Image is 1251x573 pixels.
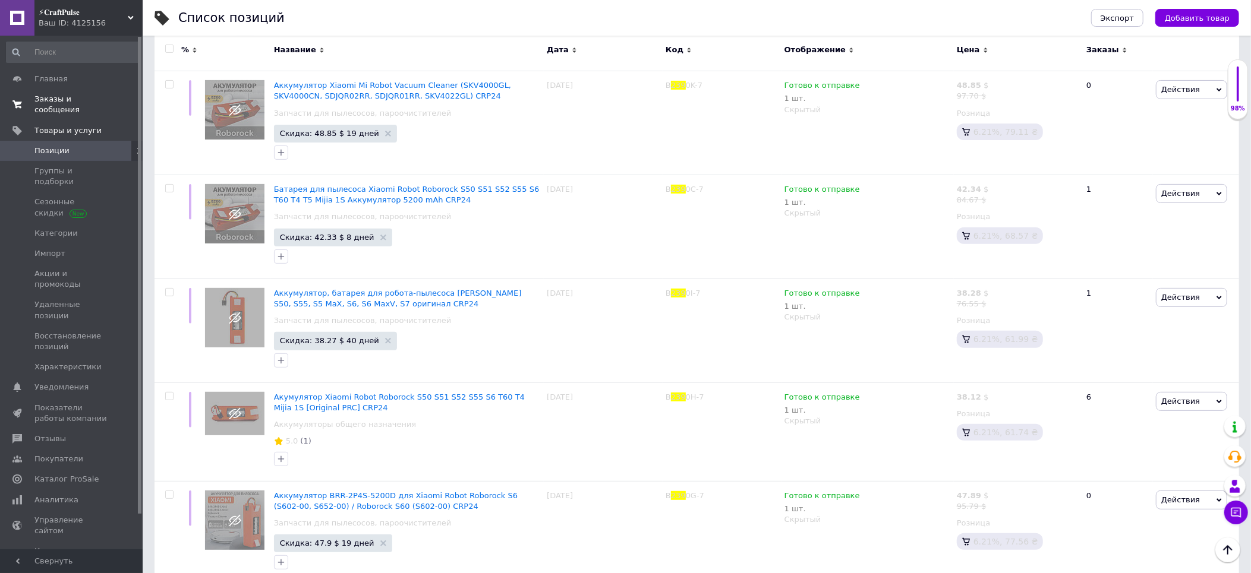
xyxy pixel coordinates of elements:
a: Запчасти для пылесосов, пароочистителей [274,108,451,119]
span: 6.21%, 79.11 ₴ [973,127,1038,137]
span: B [666,491,671,500]
div: 1 [1079,175,1153,279]
div: Список позиций [178,12,285,24]
div: Розница [957,409,1076,419]
span: Действия [1161,495,1200,504]
div: [DATE] [544,71,663,175]
div: 1 шт. [784,504,860,513]
span: Действия [1161,293,1200,302]
div: $ [957,392,989,403]
div: 98% [1228,105,1247,113]
img: Аккумулятор Xiaomi Mi Robot Vacuum Cleaner (SKV4000GL, SKV4000CN, SDJQR02RR, SDJQR01RR, SKV4022GL... [205,80,264,140]
button: Добавить товар [1155,9,1239,27]
span: Готово к отправке [784,289,860,301]
a: Акумулятор Xiaomi Robot Roborock S50 S51 S52 S55 S6 T60 T4 Mijia 1S [Original PRC] CRP24 [274,392,525,412]
span: 239 [671,185,686,194]
span: 239 [671,491,686,500]
span: Действия [1161,189,1200,198]
span: 6.21%, 77.56 ₴ [973,537,1038,546]
span: Действия [1161,397,1200,406]
div: 76.55 $ [957,299,989,309]
div: Скрытый [784,312,951,322]
span: Готово к отправке [784,491,860,504]
div: 0 [1079,71,1153,175]
span: Характеристики [34,362,102,372]
span: Управление сайтом [34,515,110,536]
a: Аккумулятор, батарея для робота-пылесоса [PERSON_NAME] S50, S55, S5 MaX, S6, S6 MaxV, S7 оригинал... [274,289,522,308]
span: 0H-7 [686,392,704,401]
span: Готово к отправке [784,81,860,93]
a: Запчасти для пылесосов, пароочистителей [274,518,451,528]
span: Скидка: 48.85 $ 19 дней [280,129,379,137]
div: Скрытый [784,514,951,525]
span: B [666,392,671,401]
span: Показатели работы компании [34,403,110,424]
span: Импорт [34,248,65,259]
span: Позиции [34,145,70,156]
input: Поиск [6,42,140,63]
span: Скидка: 38.27 $ 40 дней [280,337,379,344]
span: Аккумулятор BRR-2P4S-5200D для Xiaomi Robot Roborock S6 (S602-00, S652-00) / Roborock S60 (S602-0... [274,491,518,511]
img: Акумулятор Xiaomi Robot Roborock S50 S51 S52 S55 S6 T60 T4 Mijia 1S [Original PRC] CRP24 [205,392,264,435]
span: Товары и услуги [34,125,102,136]
button: Чат с покупателем [1224,501,1248,524]
div: 84.67 $ [957,195,989,205]
span: Отображение [784,45,846,55]
span: 0K-7 [686,81,702,90]
span: Цена [957,45,980,55]
span: ⚡𝐂𝐫𝐚𝐟𝐭𝐏𝐮𝐥𝐬𝐞 [39,7,128,18]
b: 38.12 [957,392,981,401]
span: 239 [671,81,686,90]
div: [DATE] [544,175,663,279]
span: Отзывы [34,433,66,444]
span: % [181,45,189,55]
div: 1 шт. [784,198,860,207]
span: Группы и подборки [34,166,110,187]
div: 97.70 $ [957,91,989,102]
div: $ [957,288,989,299]
div: Розница [957,518,1076,528]
span: Дата [547,45,569,55]
a: Батарея для пылесоса Xiaomi Robot Roborock S50 S51 S52 S55 S6 T60 T4 T5 Mijia 1S Аккумулятор 5200... [274,185,540,204]
span: 6.21%, 61.74 ₴ [973,428,1038,437]
div: 95.79 $ [957,501,989,512]
span: 6.21%, 68.57 ₴ [973,231,1038,240]
span: Скидка: 47.9 $ 19 дней [280,539,374,547]
span: Покупатели [34,454,83,464]
button: Экспорт [1091,9,1143,27]
div: Скрытый [784,416,951,426]
div: $ [957,490,989,501]
div: Скрытый [784,105,951,115]
div: Розница [957,211,1076,222]
span: Заказы и сообщения [34,94,110,115]
span: Аналитика [34,495,78,505]
span: B [666,185,671,194]
span: Восстановление позиций [34,331,110,352]
b: 47.89 [957,491,981,500]
div: $ [957,80,989,91]
div: Скрытый [784,208,951,219]
img: Аккумулятор BRR-2P4S-5200D для Xiaomi Robot Roborock S6 (S602-00, S652-00) / Roborock S60 (S602-0... [205,490,264,550]
a: Запчасти для пылесосов, пароочистителей [274,211,451,222]
span: (1) [300,436,311,445]
span: Действия [1161,85,1200,94]
span: Добавить товар [1165,14,1230,23]
span: Каталог ProSale [34,474,99,485]
img: Батарея для пылесоса Xiaomi Robot Roborock S50 S51 S52 S55 S6 T60 T4 T5 Mijia 1S Аккумулятор 5200... [205,184,264,243]
div: Розница [957,108,1076,119]
span: Удаленные позиции [34,299,110,321]
b: 42.34 [957,185,981,194]
div: Ваш ID: 4125156 [39,18,143,29]
span: 0G-7 [686,491,704,500]
span: Кошелек компании [34,546,110,567]
div: 6 [1079,382,1153,481]
span: Название [274,45,316,55]
span: Заказы [1086,45,1119,55]
span: 0C-7 [686,185,704,194]
span: 239 [671,289,686,297]
span: Готово к отправке [784,392,860,405]
div: Розница [957,315,1076,326]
